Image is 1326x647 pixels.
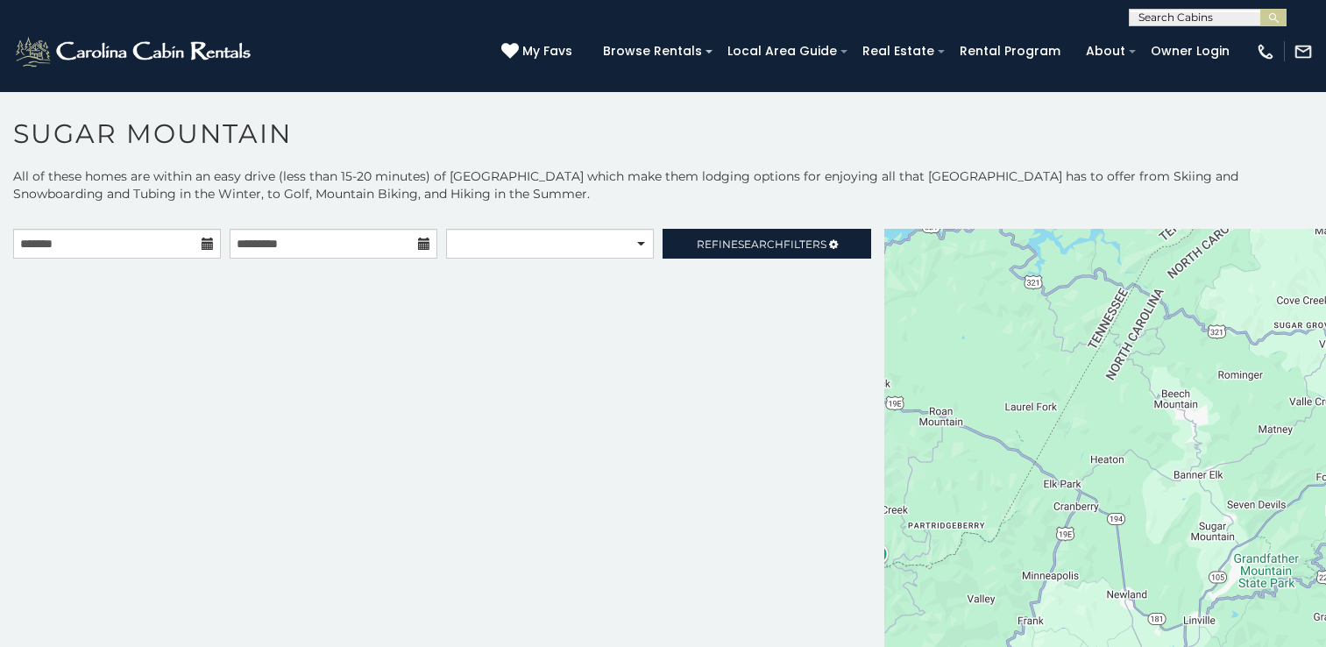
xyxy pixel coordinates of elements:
img: phone-regular-white.png [1256,42,1275,61]
img: White-1-2.png [13,34,256,69]
a: Local Area Guide [719,38,846,65]
a: Owner Login [1142,38,1238,65]
a: Real Estate [854,38,943,65]
span: My Favs [522,42,572,60]
span: Search [738,238,784,251]
a: My Favs [501,42,577,61]
a: RefineSearchFilters [663,229,870,259]
a: About [1077,38,1134,65]
span: Refine Filters [697,238,826,251]
a: Browse Rentals [594,38,711,65]
a: Rental Program [951,38,1069,65]
img: mail-regular-white.png [1294,42,1313,61]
